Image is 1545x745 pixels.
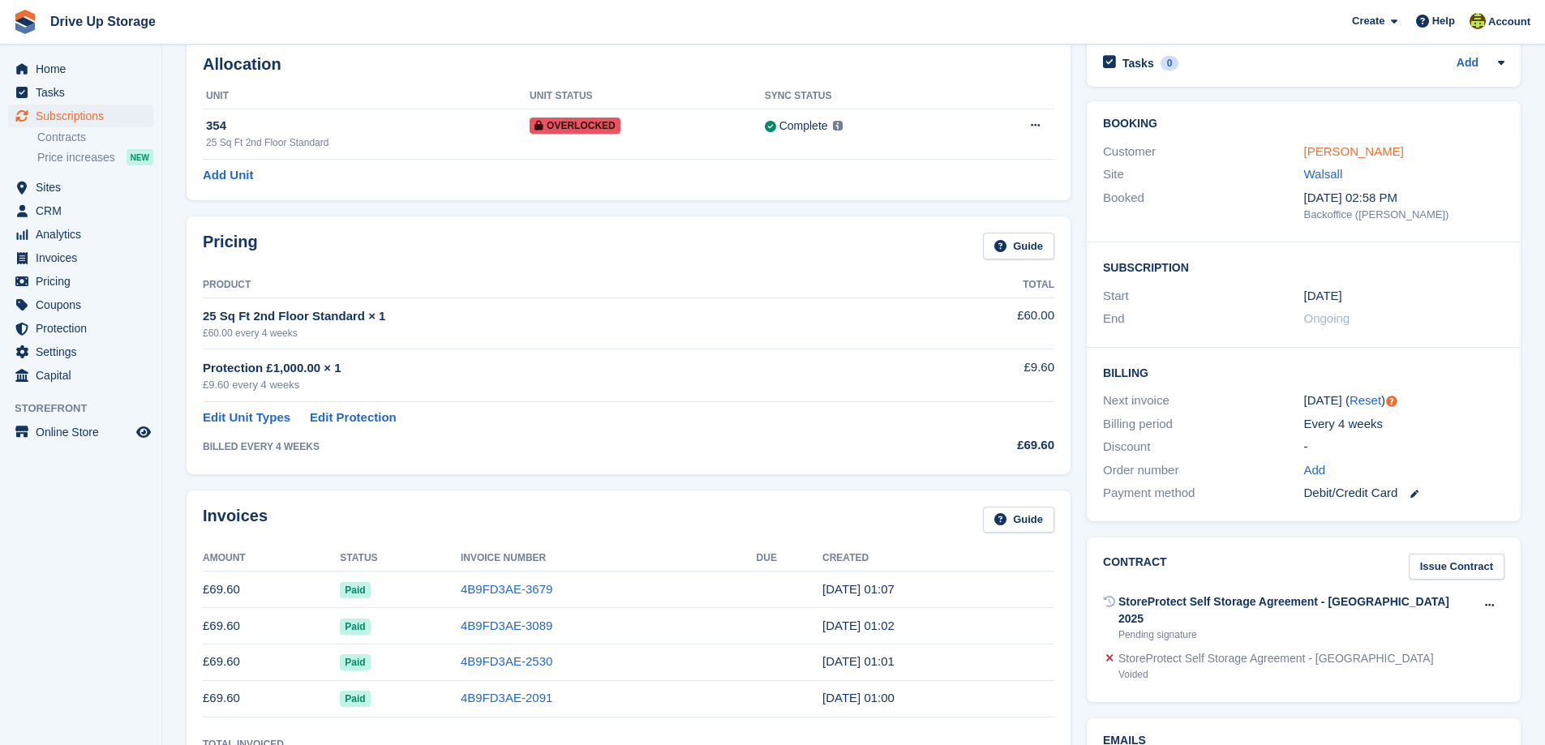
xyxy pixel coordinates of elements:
a: 4B9FD3AE-2530 [461,654,552,668]
a: menu [8,105,153,127]
div: 25 Sq Ft 2nd Floor Standard [206,135,530,150]
div: Debit/Credit Card [1304,484,1504,503]
a: menu [8,81,153,104]
th: Unit Status [530,83,765,109]
span: Paid [340,654,370,670]
span: Account [1488,14,1530,30]
span: Online Store [36,421,133,443]
div: 25 Sq Ft 2nd Floor Standard × 1 [203,307,917,326]
div: Discount [1103,438,1303,456]
span: Storefront [15,400,161,417]
a: Contracts [37,130,153,145]
div: Every 4 weeks [1304,415,1504,434]
a: menu [8,364,153,387]
div: 354 [206,117,530,135]
a: Add Unit [203,166,253,185]
div: Protection £1,000.00 × 1 [203,359,917,378]
span: CRM [36,199,133,222]
a: Reset [1350,393,1381,407]
div: Customer [1103,143,1303,161]
a: 4B9FD3AE-3679 [461,582,552,596]
a: Edit Unit Types [203,409,290,427]
th: Invoice Number [461,546,757,572]
div: StoreProtect Self Storage Agreement - [GEOGRAPHIC_DATA] 2025 [1118,593,1474,627]
div: Booked [1103,189,1303,223]
a: Add [1457,54,1478,73]
div: Tooltip anchor [1384,394,1399,409]
span: Invoices [36,246,133,269]
span: Paid [340,691,370,707]
span: Pricing [36,270,133,293]
a: Edit Protection [310,409,397,427]
div: [DATE] 02:58 PM [1304,189,1504,208]
div: Next invoice [1103,392,1303,410]
span: Subscriptions [36,105,133,127]
a: menu [8,421,153,443]
div: - [1304,438,1504,456]
time: 2025-07-05 00:02:32 UTC [822,619,895,632]
th: Due [757,546,822,572]
div: [DATE] ( ) [1304,392,1504,410]
div: StoreProtect Self Storage Agreement - [GEOGRAPHIC_DATA] [1118,650,1434,667]
h2: Allocation [203,55,1054,74]
span: Home [36,58,133,80]
a: menu [8,246,153,269]
div: Site [1103,165,1303,184]
a: menu [8,58,153,80]
img: Lindsay Dawes [1470,13,1486,29]
div: Start [1103,287,1303,306]
a: menu [8,293,153,316]
span: Overlocked [530,118,620,134]
h2: Billing [1103,364,1504,380]
a: Price increases NEW [37,148,153,166]
th: Amount [203,546,340,572]
time: 2025-06-07 00:01:16 UTC [822,654,895,668]
td: £69.60 [203,572,340,608]
div: Backoffice ([PERSON_NAME]) [1304,207,1504,223]
a: menu [8,223,153,246]
td: £69.60 [203,644,340,680]
span: Sites [36,176,133,199]
h2: Contract [1103,554,1167,580]
span: Coupons [36,293,133,316]
img: icon-info-grey-7440780725fd019a000dd9b08b2336e03edf1995a4989e88bcd33f0948082b44.svg [833,121,843,131]
div: BILLED EVERY 4 WEEKS [203,439,917,454]
td: £9.60 [917,349,1054,402]
div: Complete [779,118,828,135]
div: £9.60 every 4 weeks [203,377,917,393]
a: 4B9FD3AE-2091 [461,691,552,704]
div: £69.60 [917,436,1054,455]
span: Paid [340,582,370,598]
a: Drive Up Storage [44,8,162,35]
div: Order number [1103,461,1303,480]
div: Payment method [1103,484,1303,503]
span: Capital [36,364,133,387]
div: 0 [1161,56,1179,71]
img: stora-icon-8386f47178a22dfd0bd8f6a31ec36ba5ce8667c1dd55bd0f319d3a0aa187defe.svg [13,10,37,34]
th: Status [340,546,461,572]
h2: Pricing [203,233,258,259]
a: menu [8,199,153,222]
th: Sync Status [765,83,967,109]
div: £60.00 every 4 weeks [203,326,917,340]
span: Protection [36,317,133,340]
a: Add [1304,461,1326,480]
a: menu [8,176,153,199]
h2: Invoices [203,507,268,533]
div: Pending signature [1118,627,1474,642]
th: Unit [203,83,530,109]
td: £69.60 [203,680,340,717]
a: Guide [983,507,1054,533]
a: menu [8,270,153,293]
a: 4B9FD3AE-3089 [461,619,552,632]
a: Walsall [1304,167,1343,181]
h2: Subscription [1103,259,1504,275]
th: Created [822,546,1054,572]
h2: Tasks [1122,56,1154,71]
a: Guide [983,233,1054,259]
span: Paid [340,619,370,635]
td: £69.60 [203,608,340,644]
a: [PERSON_NAME] [1304,144,1404,158]
span: Ongoing [1304,311,1350,325]
div: Billing period [1103,415,1303,434]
